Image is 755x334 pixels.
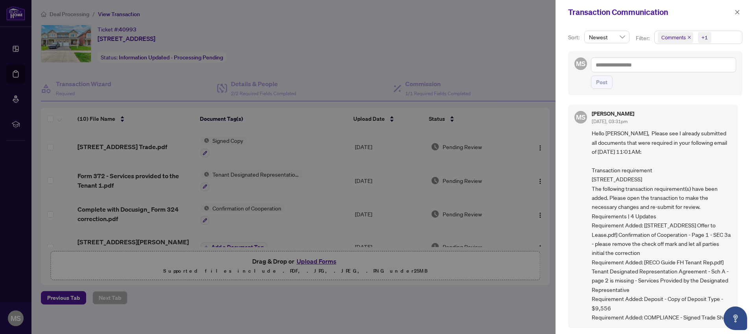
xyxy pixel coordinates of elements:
[592,111,634,116] h5: [PERSON_NAME]
[576,59,585,69] span: MS
[568,33,581,42] p: Sort:
[661,33,686,41] span: Comments
[735,9,740,15] span: close
[568,6,732,18] div: Transaction Communication
[592,118,628,124] span: [DATE], 03:31pm
[724,306,747,330] button: Open asap
[576,112,585,122] span: MS
[592,129,731,322] span: Hello [PERSON_NAME], Please see I already submitted all documents that were required in your foll...
[701,33,708,41] div: +1
[687,35,691,39] span: close
[591,76,613,89] button: Post
[589,31,625,43] span: Newest
[636,34,651,42] p: Filter:
[658,32,693,43] span: Comments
